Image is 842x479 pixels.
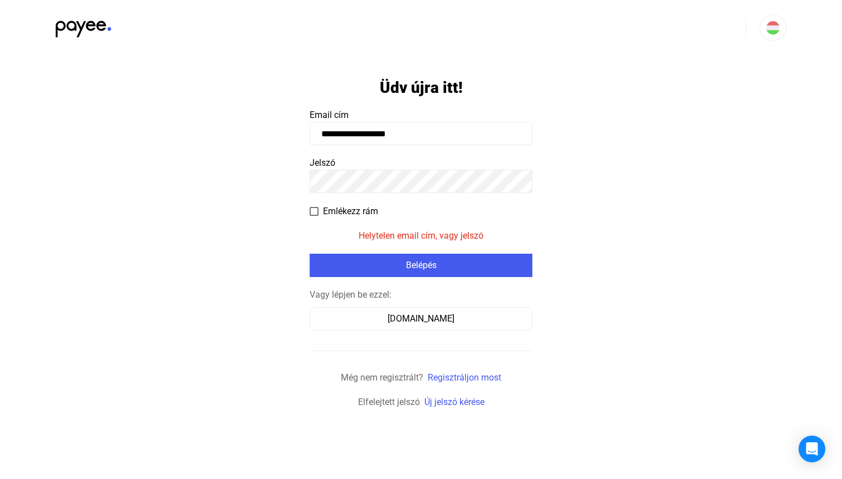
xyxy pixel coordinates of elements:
img: HU [766,21,780,34]
mat-error: Helytelen email cím, vagy jelszó [359,229,483,243]
span: Emlékezz rám [323,205,378,218]
span: Elfelejtett jelszó [358,397,420,407]
a: Új jelszó kérése [424,397,484,407]
div: Belépés [313,259,529,272]
span: Még nem regisztrált? [341,372,423,383]
a: Regisztráljon most [428,372,501,383]
button: Belépés [310,254,532,277]
a: [DOMAIN_NAME] [310,313,532,324]
button: [DOMAIN_NAME] [310,307,532,330]
h1: Üdv újra itt! [380,78,463,97]
img: black-payee-blue-dot.svg [56,14,111,37]
button: HU [760,14,786,41]
span: Jelszó [310,157,335,168]
span: Email cím [310,110,349,120]
div: Vagy lépjen be ezzel: [310,288,532,302]
div: Open Intercom Messenger [799,436,825,462]
div: [DOMAIN_NAME] [314,312,528,325]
